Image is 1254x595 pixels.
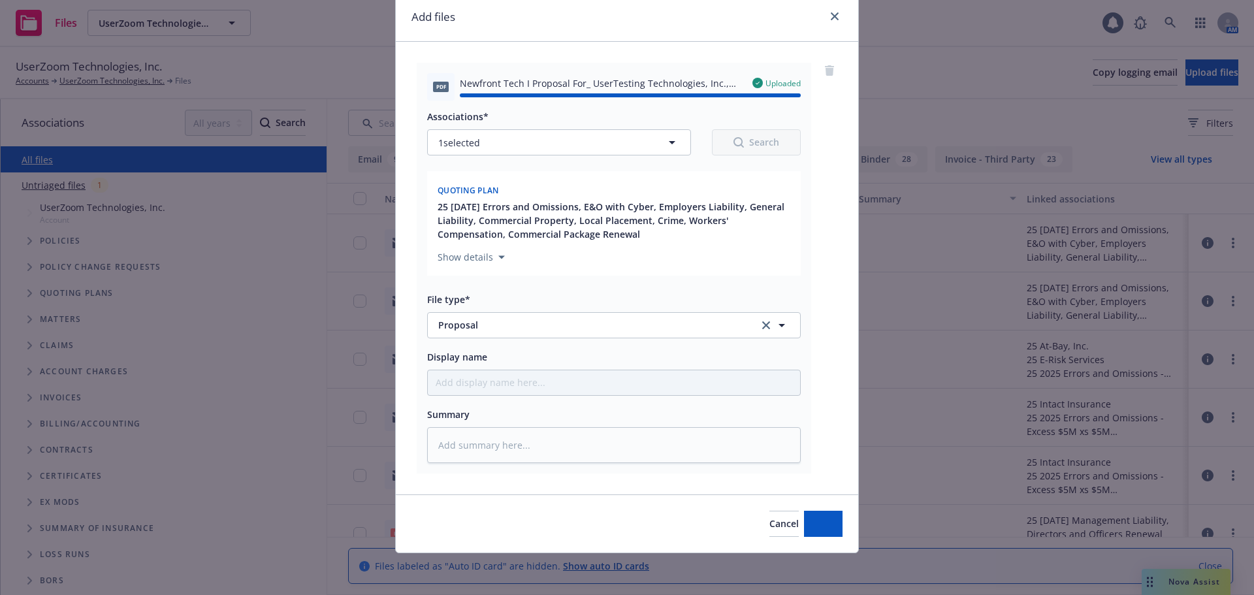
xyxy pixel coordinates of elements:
span: Newfront Tech I Proposal For_ UserTesting Technologies, Inc., [DATE], P&C_Cyber.pdf [460,76,742,90]
span: Add files [804,517,843,530]
span: Cancel [769,517,799,530]
h1: Add files [411,8,455,25]
button: Cancel [769,511,799,537]
button: 1selected [427,129,691,155]
button: Add files [804,511,843,537]
a: close [827,8,843,24]
span: Uploaded [765,78,801,89]
button: 25 [DATE] Errors and Omissions, E&O with Cyber, Employers Liability, General Liability, Commercia... [438,200,793,241]
span: pdf [433,82,449,91]
button: Show details [432,249,510,265]
span: Quoting plan [438,185,499,196]
input: Add display name here... [428,370,800,395]
a: clear selection [758,317,774,333]
span: 1 selected [438,136,480,150]
span: File type* [427,293,470,306]
button: Proposalclear selection [427,312,801,338]
span: Associations* [427,110,489,123]
span: Proposal [438,318,741,332]
a: remove [822,63,837,78]
span: Summary [427,408,470,421]
span: Display name [427,351,487,363]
